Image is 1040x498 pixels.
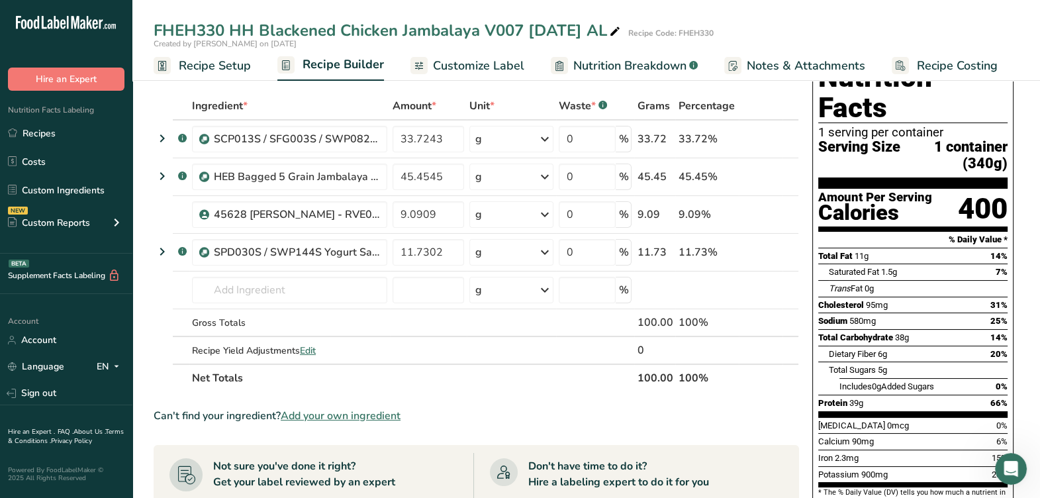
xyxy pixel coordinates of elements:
a: Hire an Expert . [8,427,55,436]
div: SPD030S / SWP144S Yogurt Sauce [DATE] AL [214,244,379,260]
textarea: Message… [11,369,254,391]
span: 38g [895,332,909,342]
div: SCP013S / SFG003S / SWP0825 Marinated Blackened Chicken [DATE] AL [214,131,379,147]
div: NEW [8,207,28,215]
h1: Nutrition Facts [818,62,1008,123]
span: 0g [865,283,874,293]
span: Nutrition Breakdown [573,57,686,75]
span: Great [125,76,144,95]
div: 33.72 [637,131,673,147]
iframe: Intercom live chat [995,453,1027,485]
a: About Us . [73,427,105,436]
button: Start recording [84,397,95,407]
span: Cholesterol [818,300,864,310]
div: 1 serving per container [818,126,1008,139]
span: Unit [469,98,495,114]
div: Waste [559,98,607,114]
img: Sub Recipe [199,248,209,258]
img: Profile image for Rachelle [38,7,59,28]
span: Fat [829,283,863,293]
span: Amount [393,98,436,114]
span: 20% [992,470,1008,479]
div: I understand that your concern is consumer perception however it won’t be FDA compliant to add th... [11,296,217,377]
span: 14% [990,332,1008,342]
div: 11.73% [678,244,735,260]
th: 100% [675,364,738,391]
button: Send a message… [227,391,248,413]
span: Total Sugars [829,365,876,375]
div: EN [97,359,124,375]
span: Percentage [678,98,734,114]
a: Language [8,355,64,378]
span: 90mg [852,436,874,446]
span: 580mg [849,316,876,326]
div: 45.45 [637,169,673,185]
div: Don't have time to do it? Hire a labeling expert to do it for you [528,458,709,490]
div: 33.72% [678,131,735,147]
div: or can we put the DV at 0%? [100,257,254,286]
span: Saturated Fat [829,267,879,277]
div: Close [232,5,256,29]
a: Recipe Setup [154,51,251,81]
span: OK [91,74,115,97]
span: 6g [878,349,887,359]
div: g [475,131,482,147]
button: Hire an Expert [8,68,124,91]
div: FHEH330 HH Blackened Chicken Jambalaya V007 [DATE] AL [154,19,623,42]
div: g [475,244,482,260]
span: Sodium [818,316,847,326]
span: Terrible [32,76,50,95]
div: or can we put the DV at 0%? [111,265,244,278]
span: Total Fat [818,251,853,261]
textarea: Tell us more… [21,119,159,147]
div: Recipe Code: FHEH330 [628,27,714,39]
div: HEB Bagged 5 Grain Jambalaya [DATE] AL [214,169,379,185]
span: 1.5g [881,267,897,277]
span: 0g [872,381,881,391]
div: Powered By FoodLabelMaker © 2025 All Rights Reserved [8,466,124,482]
button: go back [9,5,34,30]
div: Amount Per Serving [818,191,932,204]
span: Iron [818,453,833,463]
a: Recipe Costing [892,51,998,81]
a: Customize Label [410,51,524,81]
span: Add your own ingredient [281,408,401,424]
div: 400 [958,191,1008,226]
span: 14% [990,251,1008,261]
span: Total Carbohydrate [818,332,893,342]
div: 45628 [PERSON_NAME] - RVE011SA Fire Roasted Red Pepper Strips, [PERSON_NAME] [DATE] KM [214,207,379,223]
div: g [475,282,482,298]
div: Submit [159,119,185,145]
div: Can't find your ingredient? [154,408,799,424]
span: Recipe Builder [303,56,384,74]
span: 15% [992,453,1008,463]
div: Rate your conversation [24,51,182,67]
span: 11g [855,251,869,261]
div: 9.09 [637,207,673,223]
span: Potassium [818,470,859,479]
span: 39g [849,398,863,408]
th: 100.00 [634,364,675,391]
span: Protein [818,398,847,408]
span: Notes & Attachments [747,57,865,75]
button: Gif picker [42,397,52,407]
span: Amazing [156,76,175,95]
div: I understand that your concern is consumer perception however it won’t be FDA compliant to add th... [21,304,207,369]
span: 0% [996,421,1008,430]
a: Privacy Policy [51,436,92,446]
div: April says… [11,257,254,297]
span: 900mg [861,470,888,479]
img: Sub Recipe [199,172,209,182]
span: 0% [996,381,1008,391]
section: % Daily Value * [818,232,1008,248]
input: Add Ingredient [192,277,387,303]
span: Dietary Fiber [829,349,876,359]
span: Customize Label [433,57,524,75]
div: some of our products have a facts up front callout for saturated fat and I think it would look li... [48,162,254,256]
span: 31% [990,300,1008,310]
span: 0mcg [887,421,909,430]
div: g [475,207,482,223]
div: 11.73 [637,244,673,260]
i: Trans [829,283,851,293]
th: Net Totals [189,364,634,391]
